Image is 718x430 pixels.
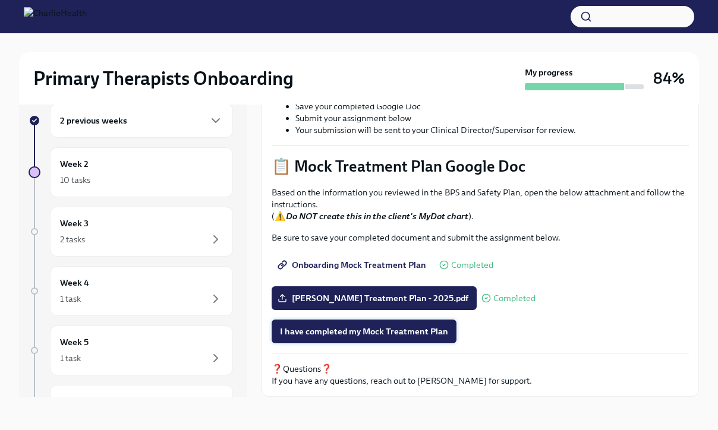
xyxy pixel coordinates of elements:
[33,67,294,90] h2: Primary Therapists Onboarding
[280,325,448,337] span: I have completed my Mock Treatment Plan
[272,320,456,343] button: I have completed my Mock Treatment Plan
[60,233,85,245] div: 2 tasks
[29,266,233,316] a: Week 41 task
[60,276,89,289] h6: Week 4
[60,352,81,364] div: 1 task
[295,124,689,136] li: Your submission will be sent to your Clinical Director/Supervisor for review.
[272,253,434,277] a: Onboarding Mock Treatment Plan
[60,157,89,170] h6: Week 2
[60,217,89,230] h6: Week 3
[272,286,477,310] label: [PERSON_NAME] Treatment Plan - 2025.pdf
[60,395,89,408] h6: Week 6
[272,363,689,387] p: ❓Questions❓ If you have any questions, reach out to [PERSON_NAME] for support.
[295,100,689,112] li: Save your completed Google Doc
[60,336,89,349] h6: Week 5
[24,7,87,26] img: CharlieHealth
[653,68,685,89] h3: 84%
[60,114,127,127] h6: 2 previous weeks
[60,174,90,186] div: 10 tasks
[525,67,573,78] strong: My progress
[280,259,426,271] span: Onboarding Mock Treatment Plan
[493,294,536,303] span: Completed
[280,292,468,304] span: [PERSON_NAME] Treatment Plan - 2025.pdf
[286,211,468,222] strong: Do NOT create this in the client's MyDot chart
[60,293,81,305] div: 1 task
[295,112,689,124] li: Submit your assignment below
[272,232,689,244] p: Be sure to save your completed document and submit the assignment below.
[29,147,233,197] a: Week 210 tasks
[29,207,233,257] a: Week 32 tasks
[272,186,689,222] p: Based on the information you reviewed in the BPS and Safety Plan, open the below attachment and f...
[50,103,233,138] div: 2 previous weeks
[29,325,233,375] a: Week 51 task
[272,156,689,177] p: 📋 Mock Treatment Plan Google Doc
[451,261,493,270] span: Completed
